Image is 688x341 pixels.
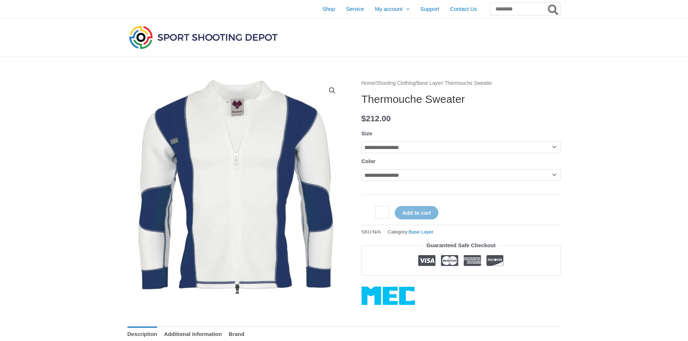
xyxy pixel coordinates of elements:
h1: Thermouche Sweater [362,93,561,106]
span: N/A [373,229,381,235]
button: Add to cart [395,206,438,219]
a: Home [362,80,375,86]
img: Sport Shooting Depot [127,24,279,51]
legend: Guaranteed Safe Checkout [424,240,499,250]
bdi: 212.00 [362,114,391,123]
a: MEC [362,287,415,305]
label: Color [362,158,376,164]
span: $ [362,114,366,123]
img: thermouche Sweater [127,79,344,295]
span: SKU: [362,227,381,236]
input: Product quantity [375,206,389,219]
a: Base Layer [409,229,433,235]
nav: Breadcrumb [362,79,561,88]
span: Category: [388,227,433,236]
a: Base Layer [417,80,442,86]
a: View full-screen image gallery [326,84,339,97]
a: Shooting Clothing [376,80,415,86]
label: Size [362,130,372,136]
button: Search [546,3,561,15]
